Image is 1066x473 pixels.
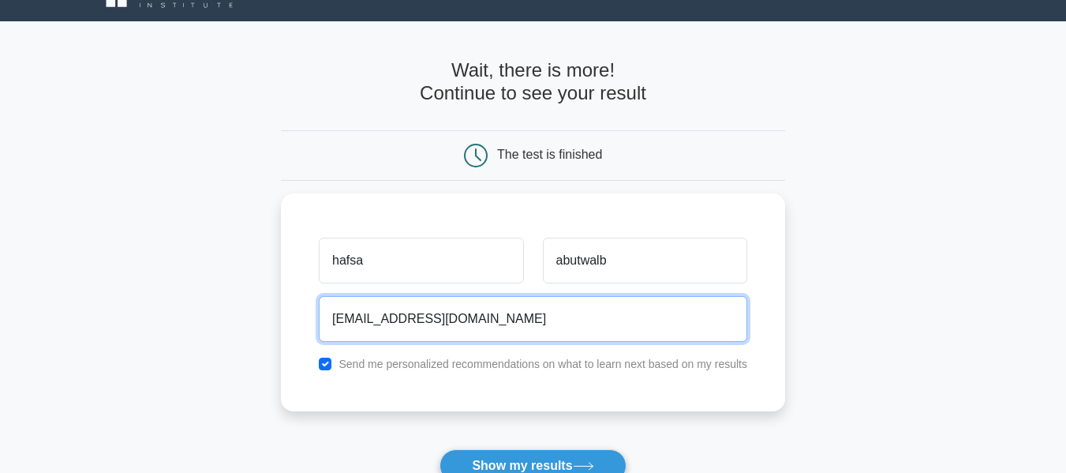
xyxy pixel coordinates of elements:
label: Send me personalized recommendations on what to learn next based on my results [339,358,747,370]
input: First name [319,238,523,283]
input: Email [319,296,747,342]
div: The test is finished [497,148,602,161]
input: Last name [543,238,747,283]
h4: Wait, there is more! Continue to see your result [281,59,785,105]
